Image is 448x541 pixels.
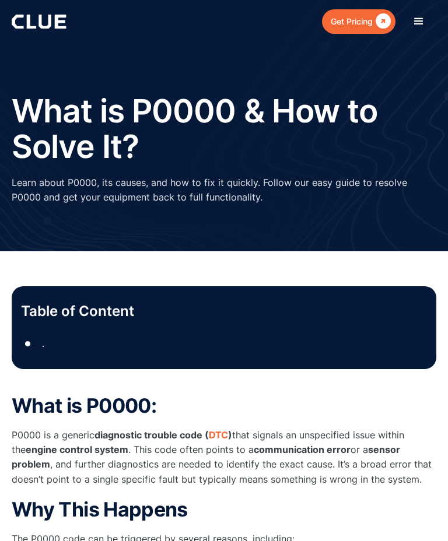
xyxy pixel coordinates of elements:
[94,429,209,441] strong: diagnostic trouble code (
[21,335,427,353] a: ●.
[228,429,232,441] strong: )
[373,14,391,29] div: 
[209,429,228,441] a: DTC
[42,336,44,351] div: .
[12,93,436,164] h1: What is P0000 & How to Solve It?
[21,335,35,353] div: ●
[26,444,128,455] strong: engine control system
[254,444,351,455] strong: communication error
[21,301,427,321] p: Table of Content
[331,14,373,29] div: Get Pricing
[12,428,436,487] p: P0000 is a generic that signals an unspecified issue within the . This code often points to a or ...
[12,497,188,521] strong: Why This Happens
[322,9,395,33] a: Get Pricing
[12,175,436,205] p: Learn about P0000, its causes, and how to fix it quickly. Follow our easy guide to resolve P0000 ...
[12,394,156,417] strong: What is P0000:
